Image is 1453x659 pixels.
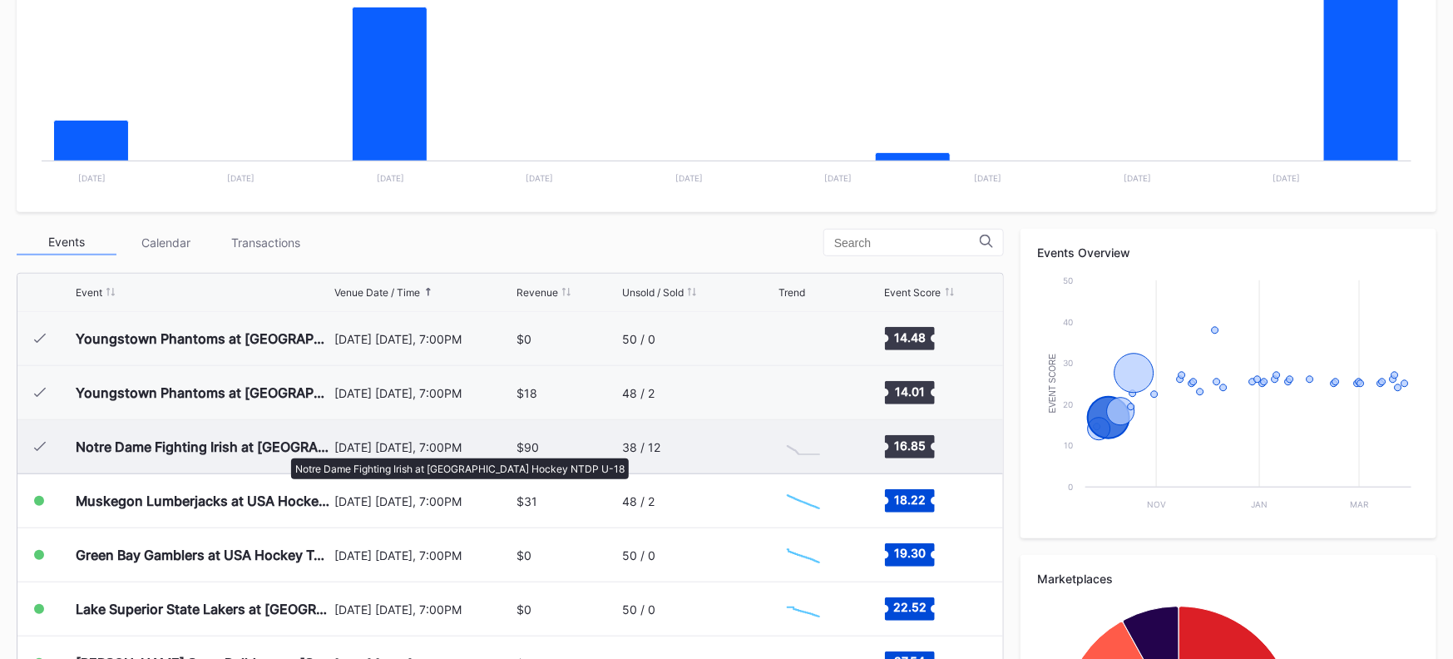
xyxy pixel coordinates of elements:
[1147,499,1166,509] text: Nov
[834,236,980,250] input: Search
[778,480,828,522] svg: Chart title
[76,439,330,455] div: Notre Dame Fighting Irish at [GEOGRAPHIC_DATA] Hockey NTDP U-18
[516,602,531,617] div: $0
[894,493,926,507] text: 18.22
[334,386,512,400] div: [DATE] [DATE], 7:00PM
[1273,173,1301,183] text: [DATE]
[334,440,512,454] div: [DATE] [DATE], 7:00PM
[516,386,537,400] div: $18
[885,286,941,299] div: Event Score
[78,173,106,183] text: [DATE]
[778,318,828,359] svg: Chart title
[778,372,828,414] svg: Chart title
[76,493,330,509] div: Muskegon Lumberjacks at USA Hockey Team U-17
[622,386,655,400] div: 48 / 2
[76,286,102,299] div: Event
[622,602,655,617] div: 50 / 0
[17,230,116,255] div: Events
[1037,245,1420,260] div: Events Overview
[622,548,655,562] div: 50 / 0
[216,230,316,255] div: Transactions
[334,286,420,299] div: Venue Date / Time
[622,286,684,299] div: Unsold / Sold
[778,286,805,299] div: Trend
[526,173,553,183] text: [DATE]
[1037,272,1420,522] svg: Chart title
[1063,317,1073,327] text: 40
[1037,572,1420,586] div: Marketplaces
[516,494,537,508] div: $31
[894,330,926,344] text: 14.48
[516,286,558,299] div: Revenue
[334,602,512,617] div: [DATE] [DATE], 7:00PM
[1048,354,1057,414] text: Event Score
[516,548,531,562] div: $0
[377,173,404,183] text: [DATE]
[1064,440,1073,450] text: 10
[334,332,512,346] div: [DATE] [DATE], 7:00PM
[895,384,925,399] text: 14.01
[825,173,853,183] text: [DATE]
[622,494,655,508] div: 48 / 2
[1063,358,1073,368] text: 30
[1124,173,1151,183] text: [DATE]
[516,332,531,346] div: $0
[116,230,216,255] div: Calendar
[76,547,330,563] div: Green Bay Gamblers at USA Hockey Team U-17
[1068,482,1073,492] text: 0
[778,534,828,576] svg: Chart title
[1252,499,1268,509] text: Jan
[227,173,255,183] text: [DATE]
[778,426,828,468] svg: Chart title
[778,588,828,630] svg: Chart title
[622,440,660,454] div: 38 / 12
[334,548,512,562] div: [DATE] [DATE], 7:00PM
[894,439,926,453] text: 16.85
[893,601,927,615] text: 22.52
[516,440,539,454] div: $90
[1063,399,1073,409] text: 20
[334,494,512,508] div: [DATE] [DATE], 7:00PM
[1063,275,1073,285] text: 50
[675,173,703,183] text: [DATE]
[622,332,655,346] div: 50 / 0
[1351,499,1370,509] text: Mar
[76,330,330,347] div: Youngstown Phantoms at [GEOGRAPHIC_DATA] Hockey NTDP U-18
[76,601,330,617] div: Lake Superior State Lakers at [GEOGRAPHIC_DATA] Hockey NTDP U-18
[76,384,330,401] div: Youngstown Phantoms at [GEOGRAPHIC_DATA] Hockey NTDP U-18
[974,173,1001,183] text: [DATE]
[894,547,926,561] text: 19.30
